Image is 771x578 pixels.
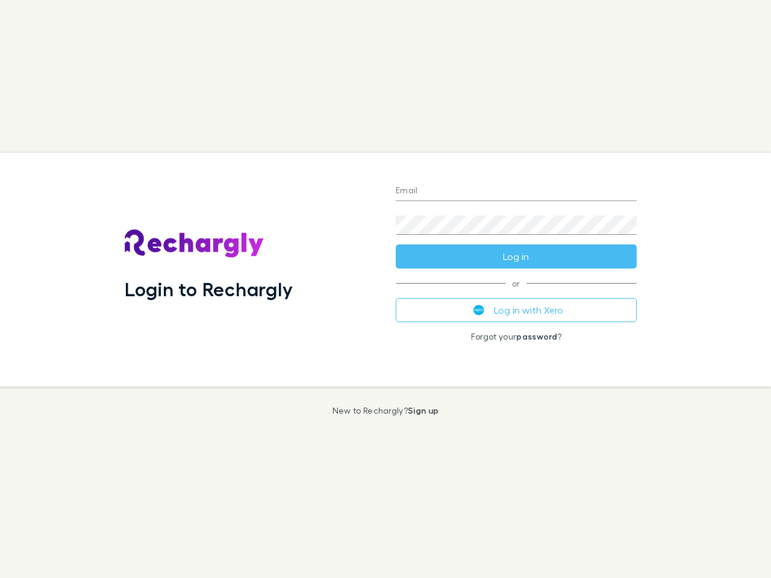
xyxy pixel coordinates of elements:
img: Rechargly's Logo [125,229,264,258]
a: password [516,331,557,341]
img: Xero's logo [473,305,484,315]
p: Forgot your ? [396,332,637,341]
a: Sign up [408,405,439,415]
p: New to Rechargly? [332,406,439,415]
span: or [396,283,637,284]
h1: Login to Rechargly [125,278,293,300]
button: Log in with Xero [396,298,637,322]
button: Log in [396,244,637,269]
